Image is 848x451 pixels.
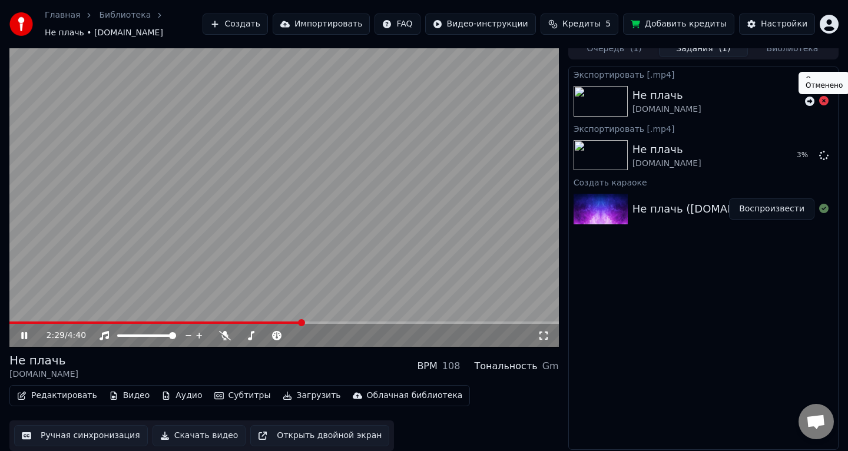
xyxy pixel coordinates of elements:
div: / [47,330,75,341]
span: 5 [605,18,611,30]
button: Импортировать [273,14,370,35]
span: ( 1 ) [630,43,642,55]
button: FAQ [375,14,420,35]
img: youka [9,12,33,36]
div: [DOMAIN_NAME] [632,104,701,115]
button: Видео [104,387,155,404]
div: Не плачь ([DOMAIN_NAME]) [632,201,783,217]
nav: breadcrumb [45,9,203,39]
span: Не плачь • [DOMAIN_NAME] [45,27,163,39]
div: BPM [417,359,437,373]
button: Задания [659,40,748,57]
div: Не плачь [632,87,701,104]
div: Экспортировать [.mp4] [569,67,838,81]
div: Создать караоке [569,175,838,189]
div: Настройки [761,18,807,30]
button: Аудио [157,387,207,404]
button: Скачать видео [153,425,246,446]
div: Открытый чат [799,404,834,439]
div: Не плачь [632,141,701,158]
div: 3 % [797,151,814,160]
button: Библиотека [748,40,837,57]
button: Добавить кредиты [623,14,734,35]
button: Настройки [739,14,815,35]
div: [DOMAIN_NAME] [632,158,701,170]
button: Субтитры [210,387,276,404]
button: Видео-инструкции [425,14,536,35]
div: Gm [542,359,559,373]
button: Воспроизвести [729,198,814,220]
a: Библиотека [99,9,151,21]
span: ( 1 ) [719,43,731,55]
button: Ручная синхронизация [14,425,148,446]
div: 108 [442,359,461,373]
span: 2:29 [47,330,65,341]
div: Не плачь [9,352,78,369]
button: Очередь [570,40,659,57]
span: Кредиты [562,18,601,30]
span: 4:40 [68,330,86,341]
button: Редактировать [12,387,102,404]
button: Загрузить [278,387,346,404]
div: [DOMAIN_NAME] [9,369,78,380]
a: Главная [45,9,80,21]
button: Создать [203,14,267,35]
button: Кредиты5 [541,14,618,35]
div: Экспортировать [.mp4] [569,121,838,135]
button: Открыть двойной экран [250,425,389,446]
div: Тональность [474,359,537,373]
div: Облачная библиотека [367,390,463,402]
